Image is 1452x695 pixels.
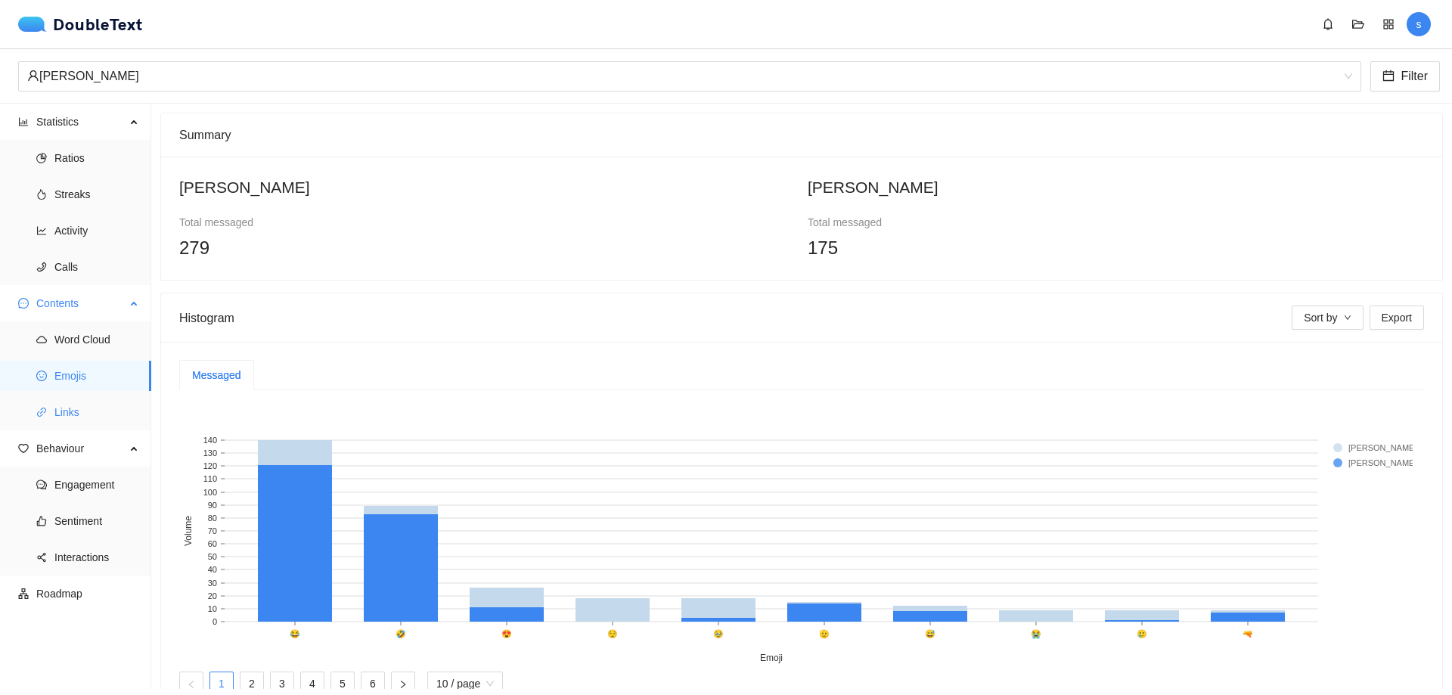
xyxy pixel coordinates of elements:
[54,252,139,282] span: Calls
[240,672,263,695] a: 2
[18,17,143,32] div: DoubleText
[203,474,217,483] text: 110
[54,506,139,536] span: Sentiment
[1346,12,1370,36] button: folder-open
[54,361,139,391] span: Emojis
[1137,628,1147,639] text: 🥲
[760,653,783,663] text: Emoji
[399,680,408,689] span: right
[36,262,47,272] span: phone
[179,214,474,231] div: Total messaged
[54,143,139,173] span: Ratios
[179,175,796,200] h2: [PERSON_NAME]
[361,672,384,695] a: 6
[36,334,47,345] span: cloud
[203,436,217,445] text: 140
[208,591,217,600] text: 20
[301,672,324,695] a: 4
[36,153,47,163] span: pie-chart
[36,579,139,609] span: Roadmap
[54,324,139,355] span: Word Cloud
[213,617,217,626] text: 0
[1316,12,1340,36] button: bell
[36,189,47,200] span: fire
[36,407,47,417] span: link
[713,628,724,639] text: 🥹
[1382,70,1395,84] span: calendar
[1370,61,1440,92] button: calendarFilter
[18,298,29,309] span: message
[808,237,838,258] span: 175
[36,371,47,381] span: smile
[1377,18,1400,30] span: appstore
[18,17,53,32] img: logo
[925,628,935,639] text: 😅
[1370,306,1424,330] button: Export
[1382,309,1412,326] span: Export
[1292,306,1363,330] button: Sort bydown
[27,70,39,82] span: user
[208,565,217,574] text: 40
[36,479,47,490] span: comment
[18,588,29,599] span: apartment
[1317,18,1339,30] span: bell
[208,539,217,548] text: 60
[208,552,217,561] text: 50
[208,501,217,510] text: 90
[1347,18,1370,30] span: folder-open
[808,214,1103,231] div: Total messaged
[607,628,618,639] text: 😌
[819,628,830,639] text: 🫡
[203,448,217,458] text: 130
[501,628,512,639] text: 😍
[18,17,143,32] a: logoDoubleText
[54,179,139,209] span: Streaks
[203,461,217,470] text: 120
[36,107,126,137] span: Statistics
[1344,314,1351,323] span: down
[1031,628,1041,639] text: 😭
[54,397,139,427] span: Links
[179,296,1292,340] div: Histogram
[396,628,406,639] text: 🤣
[208,526,217,535] text: 70
[179,113,1424,157] div: Summary
[192,367,241,383] div: Messaged
[203,488,217,497] text: 100
[436,672,494,695] span: 10 / page
[1376,12,1401,36] button: appstore
[1304,309,1337,326] span: Sort by
[36,552,47,563] span: share-alt
[331,672,354,695] a: 5
[18,116,29,127] span: bar-chart
[271,672,293,695] a: 3
[54,216,139,246] span: Activity
[27,62,1339,91] div: [PERSON_NAME]
[36,225,47,236] span: line-chart
[210,672,233,695] a: 1
[18,443,29,454] span: heart
[27,62,1352,91] span: Mia Naufal
[808,175,1424,200] h2: [PERSON_NAME]
[183,516,194,546] text: Volume
[36,288,126,318] span: Contents
[36,516,47,526] span: like
[208,604,217,613] text: 10
[1401,67,1428,85] span: Filter
[290,628,300,639] text: 😂
[208,513,217,523] text: 80
[187,680,196,689] span: left
[54,542,139,572] span: Interactions
[1243,628,1253,639] text: 🔫
[54,470,139,500] span: Engagement
[1416,12,1422,36] span: s
[36,433,126,464] span: Behaviour
[179,237,209,258] span: 279
[208,579,217,588] text: 30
